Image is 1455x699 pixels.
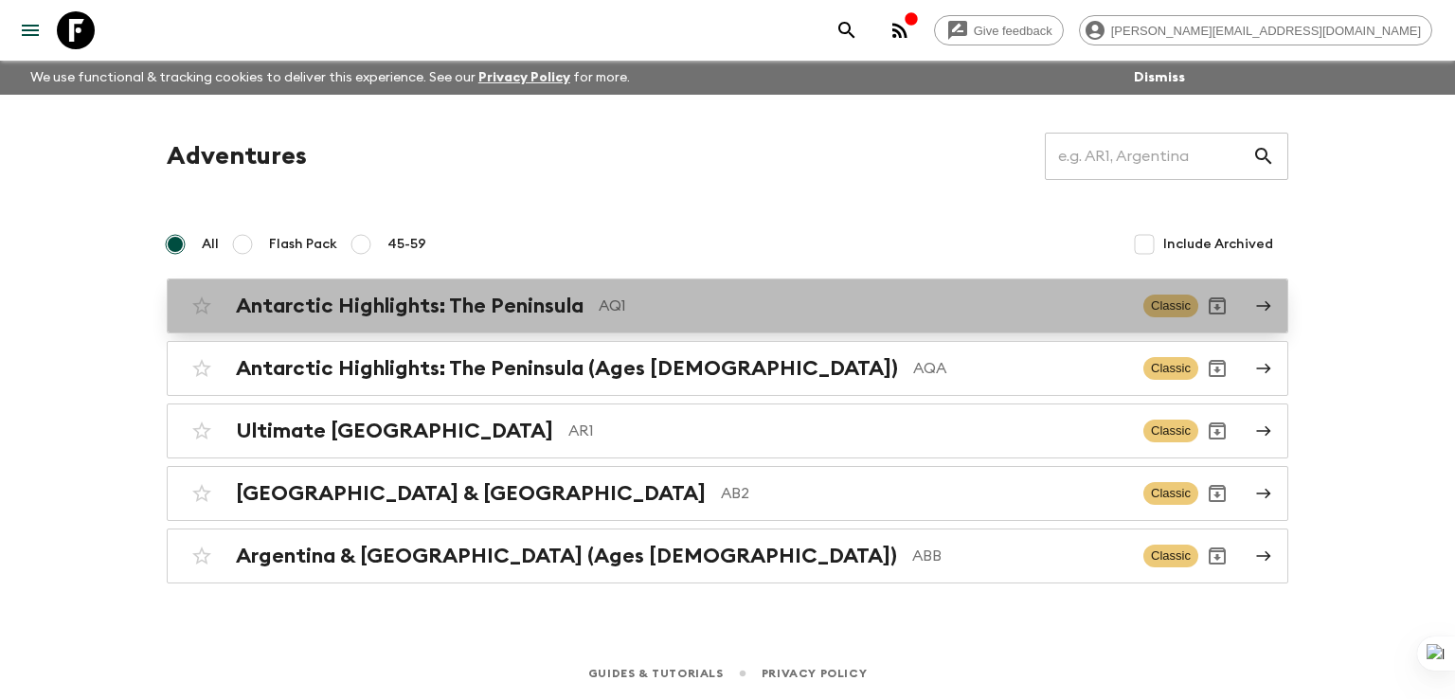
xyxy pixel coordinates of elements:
span: Give feedback [963,24,1063,38]
h2: [GEOGRAPHIC_DATA] & [GEOGRAPHIC_DATA] [236,481,706,506]
div: [PERSON_NAME][EMAIL_ADDRESS][DOMAIN_NAME] [1079,15,1432,45]
span: Classic [1143,420,1198,442]
button: Archive [1198,287,1236,325]
h1: Adventures [167,137,307,175]
a: Antarctic Highlights: The Peninsula (Ages [DEMOGRAPHIC_DATA])AQAClassicArchive [167,341,1288,396]
a: Privacy Policy [762,663,867,684]
button: Dismiss [1129,64,1190,91]
button: search adventures [828,11,866,49]
h2: Antarctic Highlights: The Peninsula (Ages [DEMOGRAPHIC_DATA]) [236,356,898,381]
span: 45-59 [387,235,426,254]
h2: Antarctic Highlights: The Peninsula [236,294,584,318]
p: ABB [912,545,1128,567]
span: Classic [1143,482,1198,505]
p: AR1 [568,420,1128,442]
span: Classic [1143,545,1198,567]
p: AQA [913,357,1128,380]
button: menu [11,11,49,49]
button: Archive [1198,349,1236,387]
a: Privacy Policy [478,71,570,84]
span: [PERSON_NAME][EMAIL_ADDRESS][DOMAIN_NAME] [1101,24,1431,38]
p: AB2 [721,482,1128,505]
span: Include Archived [1163,235,1273,254]
h2: Argentina & [GEOGRAPHIC_DATA] (Ages [DEMOGRAPHIC_DATA]) [236,544,897,568]
p: AQ1 [599,295,1128,317]
a: Argentina & [GEOGRAPHIC_DATA] (Ages [DEMOGRAPHIC_DATA])ABBClassicArchive [167,529,1288,583]
span: Flash Pack [269,235,337,254]
span: All [202,235,219,254]
a: [GEOGRAPHIC_DATA] & [GEOGRAPHIC_DATA]AB2ClassicArchive [167,466,1288,521]
p: We use functional & tracking cookies to deliver this experience. See our for more. [23,61,638,95]
h2: Ultimate [GEOGRAPHIC_DATA] [236,419,553,443]
span: Classic [1143,357,1198,380]
a: Give feedback [934,15,1064,45]
button: Archive [1198,537,1236,575]
input: e.g. AR1, Argentina [1045,130,1252,183]
span: Classic [1143,295,1198,317]
a: Ultimate [GEOGRAPHIC_DATA]AR1ClassicArchive [167,403,1288,458]
button: Archive [1198,412,1236,450]
a: Antarctic Highlights: The PeninsulaAQ1ClassicArchive [167,278,1288,333]
button: Archive [1198,475,1236,512]
a: Guides & Tutorials [588,663,724,684]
